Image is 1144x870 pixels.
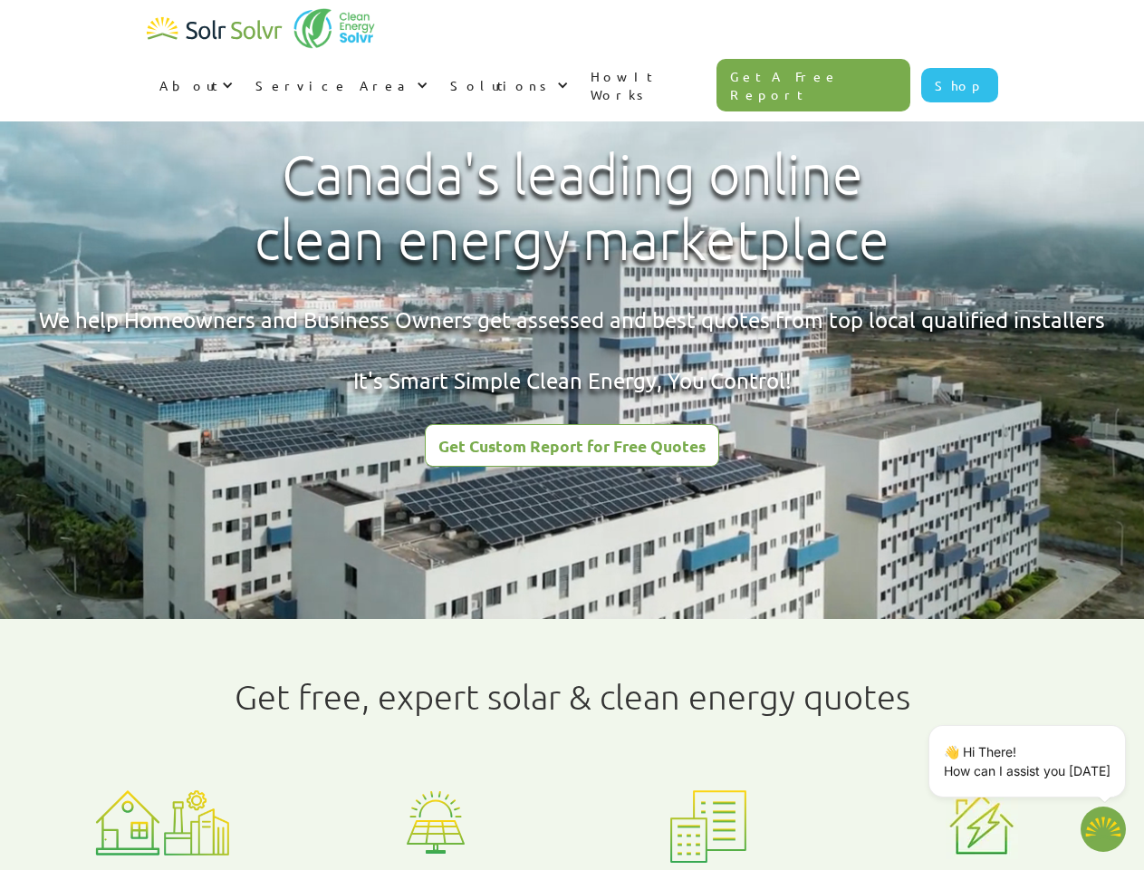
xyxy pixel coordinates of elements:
div: Solutions [450,76,553,94]
div: Get Custom Report for Free Quotes [438,438,706,454]
div: About [159,76,217,94]
a: How It Works [578,49,717,121]
div: Solutions [437,58,578,112]
div: We help Homeowners and Business Owners get assessed and best quotes from top local qualified inst... [39,304,1105,396]
h1: Canada's leading online clean energy marketplace [239,142,905,273]
a: Shop [921,68,998,102]
div: Service Area [243,58,437,112]
p: 👋 Hi There! How can I assist you [DATE] [944,742,1110,780]
h1: Get free, expert solar & clean energy quotes [235,677,910,717]
button: Open chatbot widget [1081,807,1126,852]
div: About [147,58,243,112]
div: Service Area [255,76,412,94]
img: 1702586718.png [1081,807,1126,852]
a: Get A Free Report [716,59,910,111]
a: Get Custom Report for Free Quotes [425,424,719,467]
